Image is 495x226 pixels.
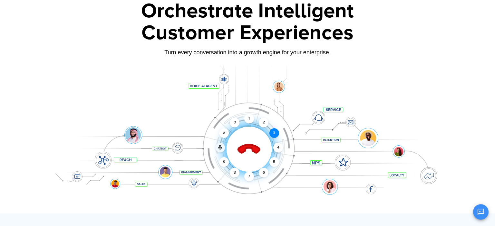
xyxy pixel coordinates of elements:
[230,118,239,127] div: 0
[244,114,254,123] div: 1
[244,172,254,181] div: 7
[46,1,449,22] div: Orchestrate Intelligent
[219,128,229,138] div: #
[269,157,279,167] div: 5
[273,143,283,152] div: 4
[46,18,449,49] div: Customer Experiences
[219,157,229,167] div: 9
[269,128,279,138] div: 3
[259,118,268,127] div: 2
[259,168,268,177] div: 6
[230,168,239,177] div: 8
[46,49,449,56] div: Turn every conversation into a growth engine for your enterprise.
[473,204,489,220] button: Open chat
